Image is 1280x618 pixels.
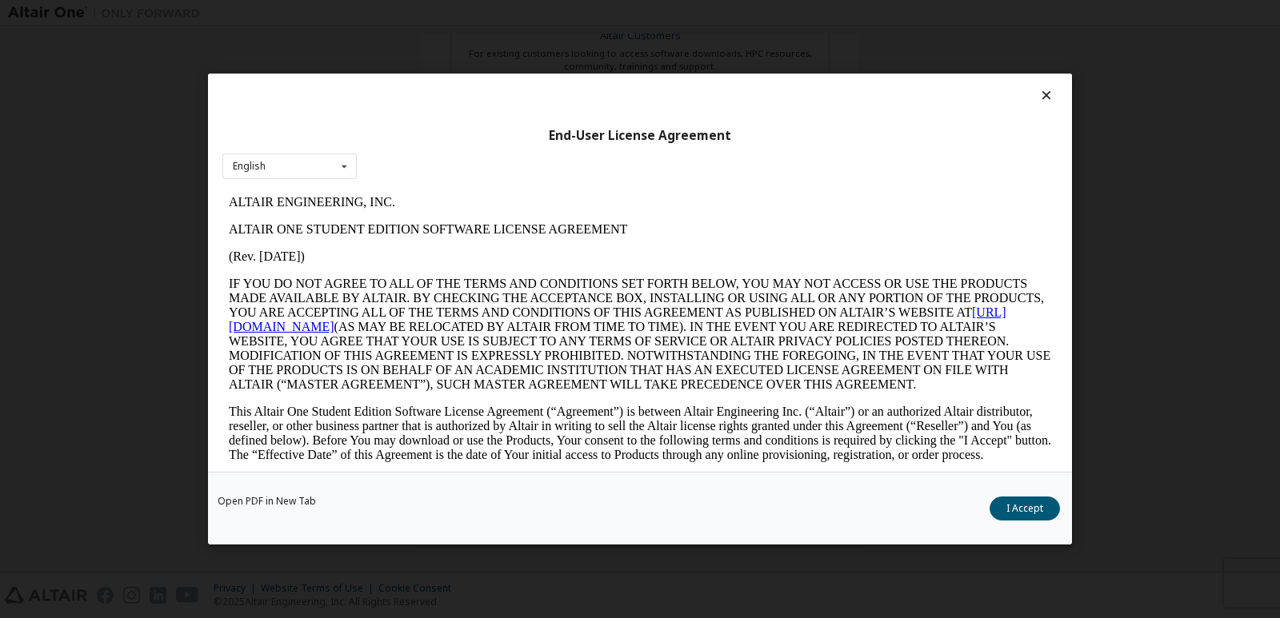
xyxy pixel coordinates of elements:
button: I Accept [990,496,1060,520]
p: (Rev. [DATE]) [6,61,829,75]
p: ALTAIR ENGINEERING, INC. [6,6,829,21]
a: Open PDF in New Tab [218,496,316,506]
a: [URL][DOMAIN_NAME] [6,117,784,145]
div: End-User License Agreement [222,128,1058,144]
p: ALTAIR ONE STUDENT EDITION SOFTWARE LICENSE AGREEMENT [6,34,829,48]
div: English [233,161,266,171]
p: This Altair One Student Edition Software License Agreement (“Agreement”) is between Altair Engine... [6,216,829,273]
p: IF YOU DO NOT AGREE TO ALL OF THE TERMS AND CONDITIONS SET FORTH BELOW, YOU MAY NOT ACCESS OR USE... [6,88,829,203]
